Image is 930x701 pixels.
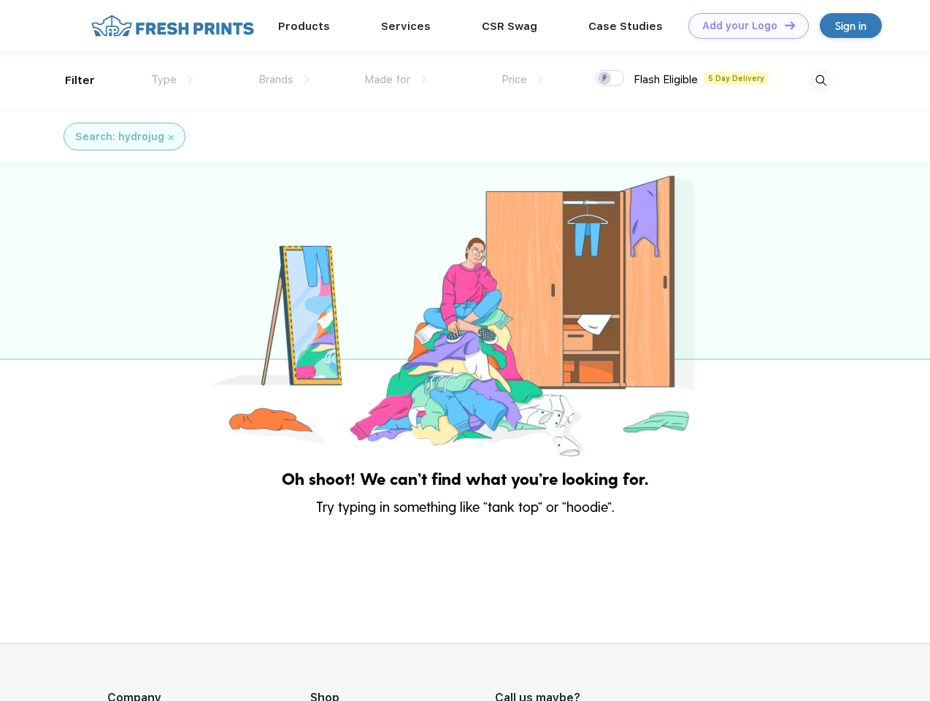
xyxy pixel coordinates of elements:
[75,129,164,145] div: Search: hydrojug
[278,20,330,33] a: Products
[65,72,95,89] div: Filter
[151,73,177,86] span: Type
[304,75,310,84] img: dropdown.png
[188,75,193,84] img: dropdown.png
[364,73,410,86] span: Made for
[258,73,293,86] span: Brands
[634,73,698,86] span: Flash Eligible
[501,73,527,86] span: Price
[785,21,795,29] img: DT
[421,75,426,84] img: dropdown.png
[809,69,833,93] img: desktop_search.svg
[538,75,543,84] img: dropdown.png
[702,20,777,32] div: Add your Logo
[169,135,174,140] img: filter_cancel.svg
[87,13,258,39] img: fo%20logo%202.webp
[820,13,882,38] a: Sign in
[835,18,866,34] div: Sign in
[704,72,769,85] span: 5 Day Delivery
